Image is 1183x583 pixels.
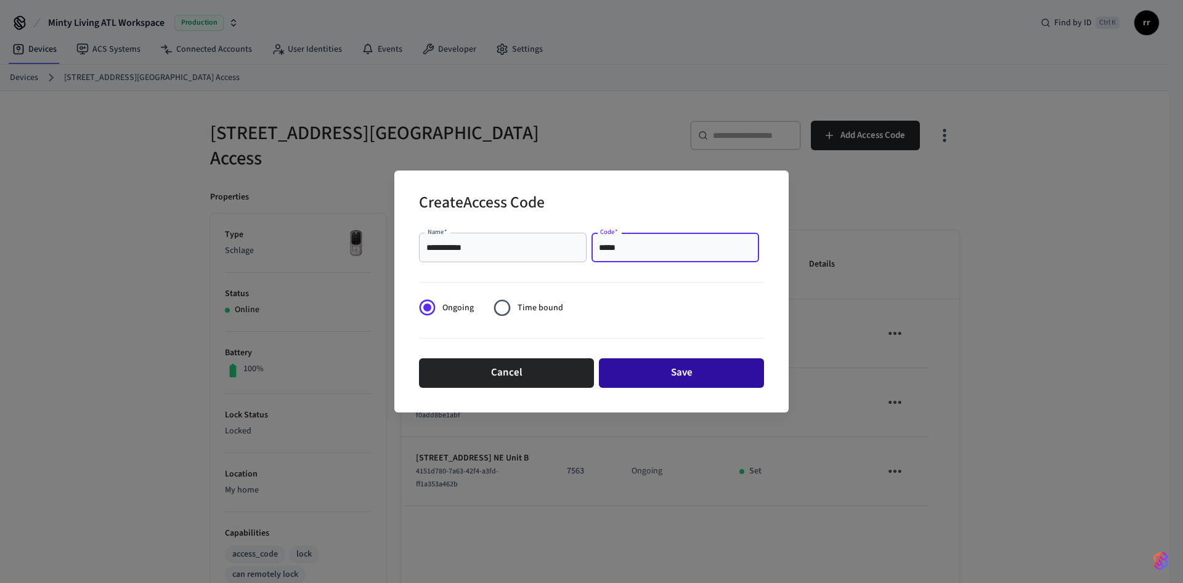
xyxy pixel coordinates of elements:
[419,185,545,223] h2: Create Access Code
[419,358,594,388] button: Cancel
[600,227,618,236] label: Code
[1153,551,1168,571] img: SeamLogoGradient.69752ec5.svg
[599,358,764,388] button: Save
[442,302,474,315] span: Ongoing
[428,227,447,236] label: Name
[518,302,563,315] span: Time bound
